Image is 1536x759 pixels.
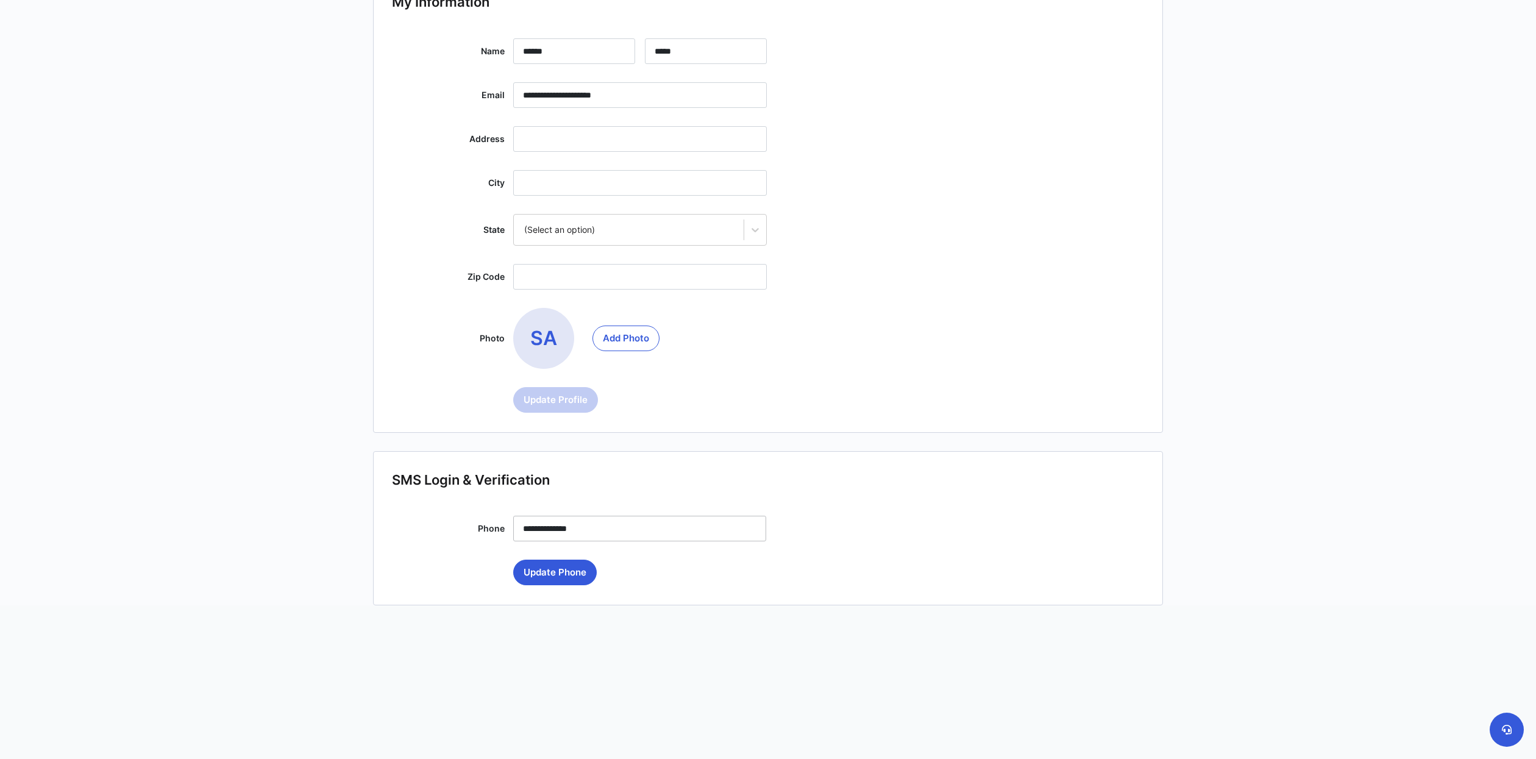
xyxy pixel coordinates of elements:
span: SMS Login & Verification [392,471,550,489]
button: SA [592,326,660,351]
label: Phone [392,516,505,541]
label: Email [392,82,505,108]
label: Photo [392,308,505,369]
div: (Select an option) [524,224,733,236]
button: Update Phone [513,560,597,585]
label: Zip Code [392,264,505,290]
label: Name [392,38,505,64]
label: Address [392,126,505,152]
label: City [392,170,505,196]
span: SA [513,308,574,369]
label: State [392,214,505,246]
